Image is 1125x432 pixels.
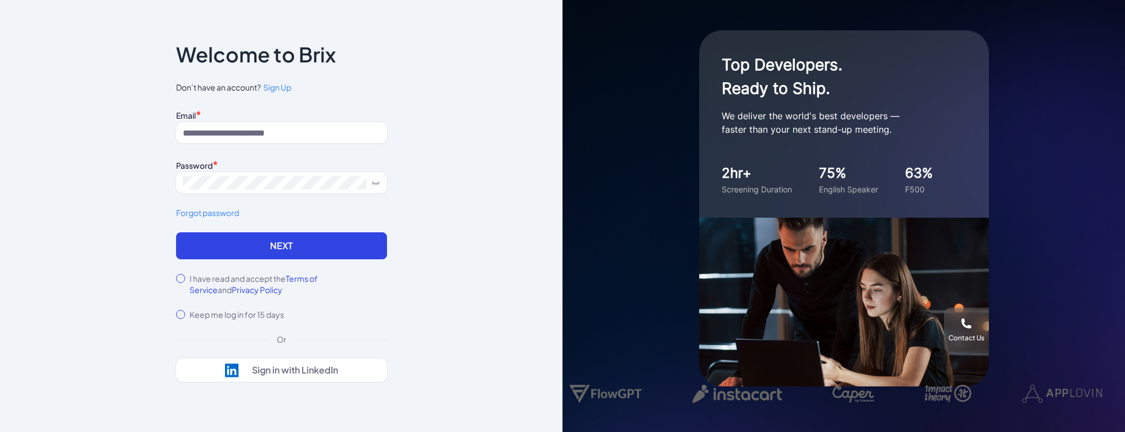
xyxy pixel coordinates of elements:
[232,285,282,295] span: Privacy Policy
[176,358,387,382] button: Sign in with LinkedIn
[176,110,196,120] label: Email
[176,46,336,64] p: Welcome to Brix
[722,53,947,100] h1: Top Developers. Ready to Ship.
[176,82,387,93] span: Don’t have an account?
[261,82,291,93] a: Sign Up
[819,183,878,195] div: English Speaker
[268,334,295,345] div: Or
[948,334,984,343] div: Contact Us
[252,364,338,376] div: Sign in with LinkedIn
[190,273,387,295] label: I have read and accept the and
[176,160,213,170] label: Password
[722,109,947,136] p: We deliver the world's best developers — faster than your next stand-up meeting.
[722,163,792,183] div: 2hr+
[905,163,933,183] div: 63%
[263,82,291,92] span: Sign Up
[722,183,792,195] div: Screening Duration
[176,232,387,259] button: Next
[819,163,878,183] div: 75%
[905,183,933,195] div: F500
[944,308,989,353] button: Contact Us
[190,309,284,320] label: Keep me log in for 15 days
[176,207,387,219] a: Forgot password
